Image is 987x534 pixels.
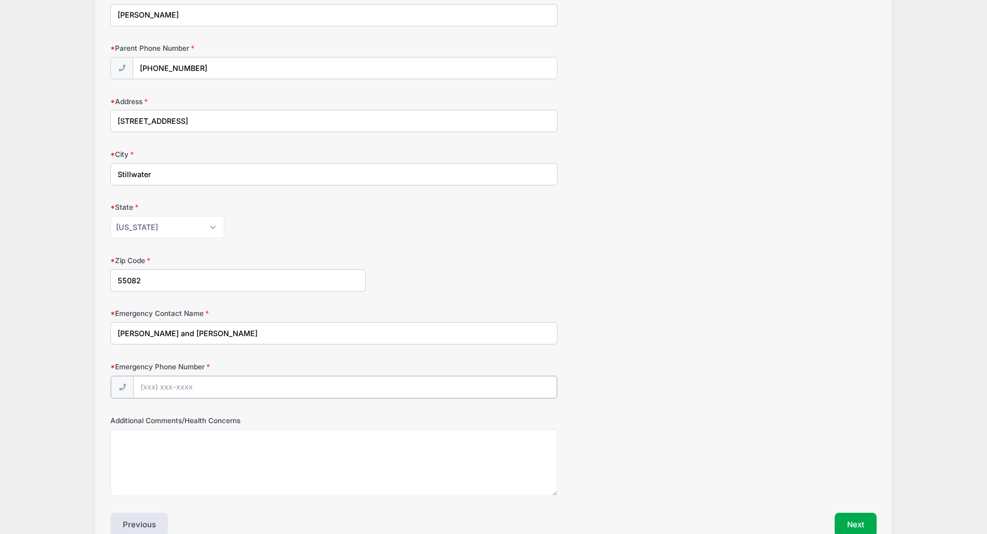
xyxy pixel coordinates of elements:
label: Parent Phone Number [110,43,366,53]
input: (xxx) xxx-xxxx [133,376,557,398]
label: Zip Code [110,255,366,266]
input: xxxxx [110,269,366,292]
label: Emergency Contact Name [110,308,366,319]
label: City [110,149,366,160]
label: Address [110,96,366,107]
label: State [110,202,366,212]
label: Additional Comments/Health Concerns [110,415,366,426]
input: (xxx) xxx-xxxx [133,57,557,79]
label: Emergency Phone Number [110,362,366,372]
